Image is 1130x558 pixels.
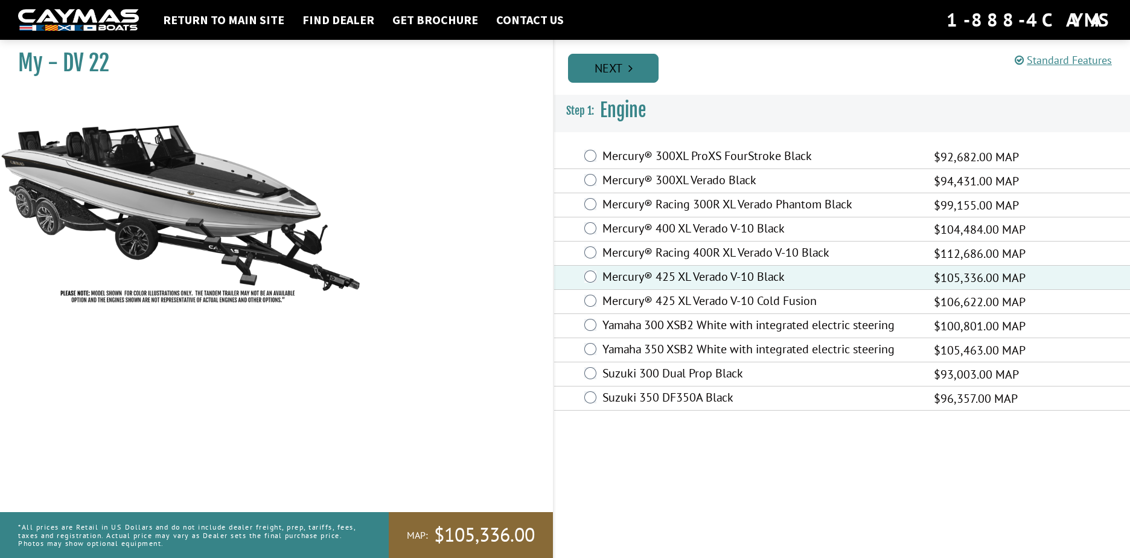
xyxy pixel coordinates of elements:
[18,50,523,77] h1: My - DV 22
[602,149,919,166] label: Mercury® 300XL ProXS FourStroke Black
[565,52,1130,83] ul: Pagination
[1015,53,1112,67] a: Standard Features
[934,293,1026,311] span: $106,622.00 MAP
[602,245,919,263] label: Mercury® Racing 400R XL Verado V-10 Black
[602,318,919,335] label: Yamaha 300 XSB2 White with integrated electric steering
[18,517,362,553] p: *All prices are Retail in US Dollars and do not include dealer freight, prep, tariffs, fees, taxe...
[157,12,290,28] a: Return to main site
[602,221,919,239] label: Mercury® 400 XL Verado V-10 Black
[934,245,1026,263] span: $112,686.00 MAP
[602,366,919,383] label: Suzuki 300 Dual Prop Black
[934,172,1019,190] span: $94,431.00 MAP
[554,88,1130,133] h3: Engine
[946,7,1112,33] div: 1-888-4CAYMAS
[934,148,1019,166] span: $92,682.00 MAP
[602,173,919,190] label: Mercury® 300XL Verado Black
[602,342,919,359] label: Yamaha 350 XSB2 White with integrated electric steering
[934,365,1019,383] span: $93,003.00 MAP
[602,269,919,287] label: Mercury® 425 XL Verado V-10 Black
[602,390,919,408] label: Suzuki 350 DF350A Black
[296,12,380,28] a: Find Dealer
[602,293,919,311] label: Mercury® 425 XL Verado V-10 Cold Fusion
[434,522,535,548] span: $105,336.00
[934,269,1026,287] span: $105,336.00 MAP
[934,220,1026,239] span: $104,484.00 MAP
[602,197,919,214] label: Mercury® Racing 300R XL Verado Phantom Black
[934,317,1026,335] span: $100,801.00 MAP
[18,9,139,31] img: white-logo-c9c8dbefe5ff5ceceb0f0178aa75bf4bb51f6bca0971e226c86eb53dfe498488.png
[934,341,1026,359] span: $105,463.00 MAP
[934,196,1019,214] span: $99,155.00 MAP
[568,54,659,83] a: Next
[407,529,428,542] span: MAP:
[386,12,484,28] a: Get Brochure
[490,12,570,28] a: Contact Us
[934,390,1018,408] span: $96,357.00 MAP
[389,512,553,558] a: MAP:$105,336.00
